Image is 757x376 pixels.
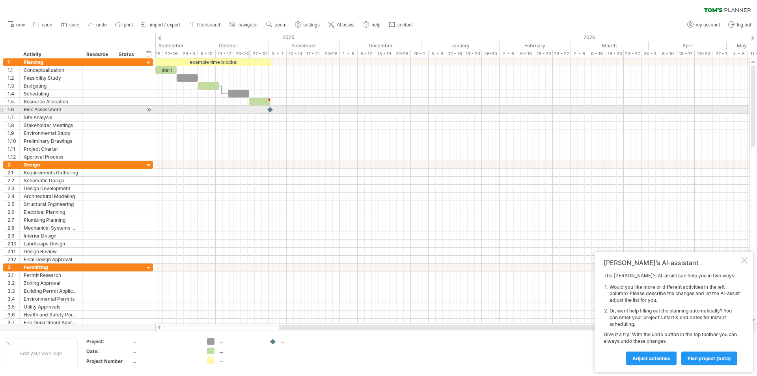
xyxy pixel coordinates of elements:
div: 23 - 27 [553,50,571,58]
div: 2.5 [7,200,19,208]
span: contact [397,22,413,28]
div: Feasibility Study [24,74,78,82]
div: 1.9 [7,129,19,137]
a: settings [293,20,322,30]
div: 2.9 [7,232,19,239]
div: Utility Approvals [24,303,78,311]
div: Resource [86,51,110,58]
div: Design Development [24,185,78,192]
div: 8 - 12 [358,50,375,58]
div: Scheduling [24,90,78,97]
span: zoom [275,22,286,28]
div: 9 - 13 [588,50,606,58]
div: 1.1 [7,66,19,74]
div: Preliminary Drawings [24,137,78,145]
div: Risk Assessment [24,106,78,113]
div: 27 - 31 [251,50,269,58]
div: 1.7 [7,114,19,121]
span: navigator [239,22,258,28]
div: Design Review [24,248,78,255]
div: 1.11 [7,145,19,153]
div: 1.12 [7,153,19,161]
div: 29 - 2 [411,50,429,58]
div: 3.4 [7,295,19,303]
div: Building Permit Application [24,287,78,295]
div: 1.3 [7,82,19,90]
div: 1.4 [7,90,19,97]
div: April 2026 [649,41,727,50]
div: .... [131,358,198,365]
div: Health and Safety Permits [24,311,78,318]
div: Project Number [86,358,130,365]
div: .... [218,348,261,354]
div: Project Charter [24,145,78,153]
div: 17 - 21 [304,50,322,58]
div: scroll to activity [145,106,153,114]
div: Date: [86,348,130,355]
div: 3.1 [7,271,19,279]
div: 9 - 13 [517,50,535,58]
div: 1 [7,58,19,66]
a: contact [387,20,415,30]
div: example time blocks: [155,58,271,66]
div: 16 - 20 [535,50,553,58]
div: Requirements Gathering [24,169,78,176]
a: save [59,20,82,30]
span: import / export [150,22,180,28]
div: 4 - 8 [730,50,748,58]
div: 23 - 27 [624,50,641,58]
div: Project: [86,338,130,345]
div: 2.2 [7,177,19,184]
div: 3.5 [7,303,19,311]
div: start [155,66,177,74]
div: .... [218,338,261,345]
div: 2.4 [7,193,19,200]
div: .... [218,357,261,364]
div: Structural Engineering [24,200,78,208]
a: undo [86,20,109,30]
span: save [69,22,79,28]
div: February 2026 [500,41,571,50]
div: .... [281,338,324,345]
div: 2.8 [7,224,19,232]
span: print [124,22,133,28]
div: 30 - 3 [641,50,659,58]
div: .... [131,338,198,345]
div: 1.6 [7,106,19,113]
div: 13 - 17 [216,50,233,58]
a: filter/search [186,20,224,30]
div: Architectural Modeling [24,193,78,200]
div: 2.7 [7,216,19,224]
div: The [PERSON_NAME]'s AI-assist can help you in two ways: Give it a try! With the undo button in th... [604,273,740,365]
a: open [31,20,55,30]
li: Would you like more or different activities in the left column? Please describe the changes and l... [610,284,740,304]
a: help [361,20,383,30]
div: Permit Research [24,271,78,279]
a: print [113,20,135,30]
div: Electrical Planning [24,208,78,216]
div: October 2025 [187,41,269,50]
a: my account [685,20,722,30]
div: 1 - 5 [340,50,358,58]
span: plan project (beta) [688,355,731,361]
div: Environmental Permits [24,295,78,303]
li: Or, want help filling out the planning automatically? You can enter your project's start & end da... [610,308,740,327]
span: settings [304,22,320,28]
div: 6 - 10 [659,50,677,58]
div: Schematic Design [24,177,78,184]
span: help [371,22,380,28]
div: Environmental Study [24,129,78,137]
div: Interior Design [24,232,78,239]
div: Permitting [24,264,78,271]
div: March 2026 [571,41,649,50]
div: 3.6 [7,311,19,318]
div: 2.12 [7,256,19,263]
div: 24-28 [322,50,340,58]
div: 20-24 [233,50,251,58]
div: 15 - 19 [375,50,393,58]
a: import / export [139,20,183,30]
a: plan project (beta) [681,352,737,365]
div: 3.2 [7,279,19,287]
div: Landscape Design [24,240,78,247]
div: 3 - 7 [269,50,287,58]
